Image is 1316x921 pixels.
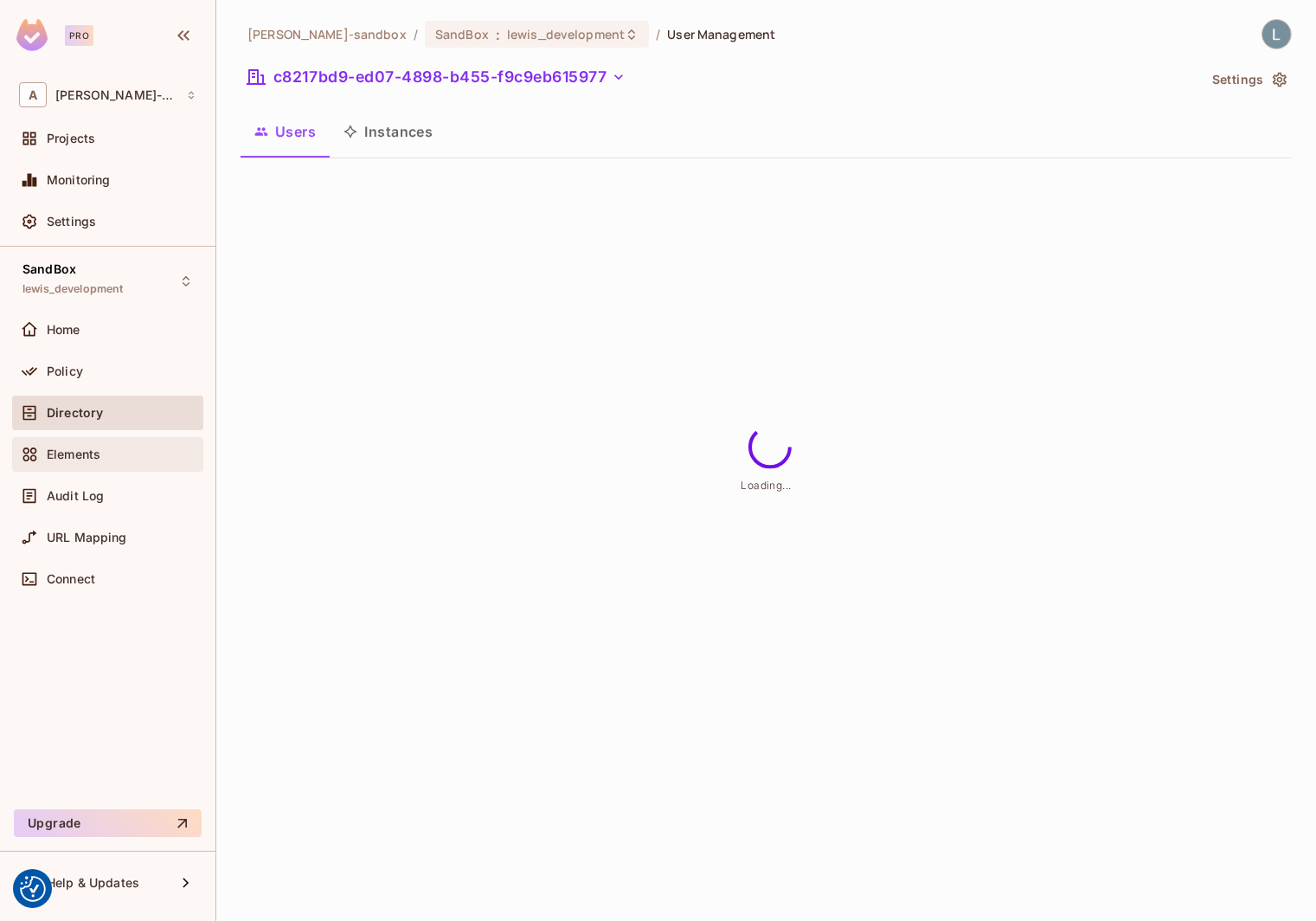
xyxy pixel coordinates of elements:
[656,26,660,42] li: /
[55,88,177,102] span: Workspace: alex-trustflight-sandbox
[47,489,104,503] span: Audit Log
[47,531,127,544] span: URL Mapping
[47,448,100,461] span: Elements
[741,480,792,493] span: Loading...
[65,25,93,46] div: Pro
[19,82,47,107] span: A
[20,876,46,902] button: Consent Preferences
[20,876,46,902] img: Revisit consent button
[16,19,48,51] img: SReyMgAAAABJRU5ErkJggg==
[495,28,501,42] span: :
[247,26,407,42] span: the active workspace
[507,26,625,42] span: lewis_development
[1205,66,1292,93] button: Settings
[47,876,139,890] span: Help & Updates
[47,215,96,229] span: Settings
[22,262,76,276] span: SandBox
[435,26,489,42] span: SandBox
[47,572,95,586] span: Connect
[1262,20,1291,48] img: Lewis Youl
[47,173,111,187] span: Monitoring
[47,323,80,337] span: Home
[330,110,446,153] button: Instances
[47,406,103,420] span: Directory
[14,809,202,837] button: Upgrade
[47,364,83,378] span: Policy
[47,132,95,145] span: Projects
[22,282,124,296] span: lewis_development
[241,63,632,91] button: c8217bd9-ed07-4898-b455-f9c9eb615977
[667,26,775,42] span: User Management
[241,110,330,153] button: Users
[414,26,418,42] li: /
